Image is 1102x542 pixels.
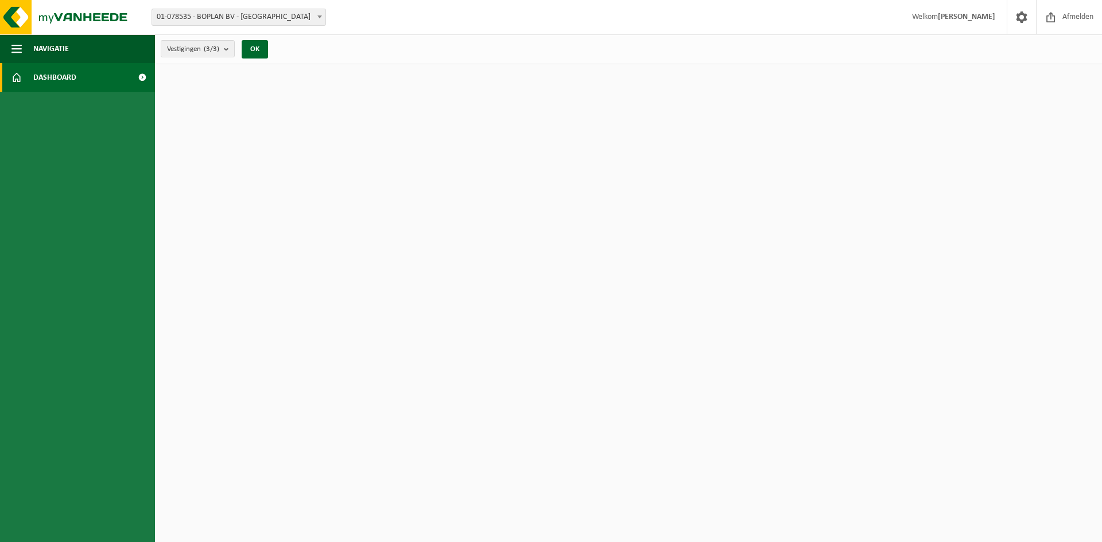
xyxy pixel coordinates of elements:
count: (3/3) [204,45,219,53]
button: OK [242,40,268,59]
button: Vestigingen(3/3) [161,40,235,57]
strong: [PERSON_NAME] [938,13,995,21]
span: 01-078535 - BOPLAN BV - MOORSELE [152,9,325,25]
span: 01-078535 - BOPLAN BV - MOORSELE [152,9,326,26]
span: Vestigingen [167,41,219,58]
span: Dashboard [33,63,76,92]
span: Navigatie [33,34,69,63]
